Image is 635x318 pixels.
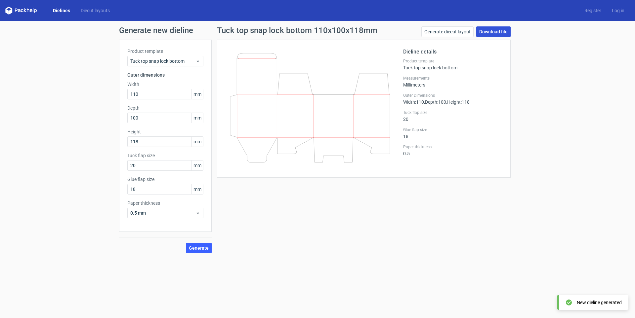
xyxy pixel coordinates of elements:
label: Tuck flap size [403,110,502,115]
div: Millimeters [403,76,502,88]
span: Width : 110 [403,99,424,105]
a: Dielines [48,7,75,14]
h1: Tuck top snap lock bottom 110x100x118mm [217,26,377,34]
a: Generate diecut layout [421,26,474,37]
label: Paper thickness [127,200,203,206]
a: Diecut layouts [75,7,115,14]
div: 18 [403,127,502,139]
label: Depth [127,105,203,111]
span: mm [191,184,203,194]
span: Tuck top snap lock bottom [130,58,195,64]
h1: Generate new dieline [119,26,516,34]
button: Generate [186,243,212,253]
span: mm [191,137,203,147]
a: Log in [607,7,630,14]
span: , Height : 118 [446,99,470,105]
h3: Outer dimensions [127,72,203,78]
span: , Depth : 100 [424,99,446,105]
label: Height [127,128,203,135]
span: 0.5 mm [130,210,195,216]
label: Measurements [403,76,502,81]
h2: Dieline details [403,48,502,56]
label: Outer Dimensions [403,93,502,98]
a: Register [579,7,607,14]
label: Paper thickness [403,144,502,150]
span: mm [191,113,203,123]
div: 20 [403,110,502,122]
label: Tuck flap size [127,152,203,159]
div: 0.5 [403,144,502,156]
label: Product template [403,58,502,64]
span: mm [191,160,203,170]
label: Glue flap size [403,127,502,132]
label: Width [127,81,203,88]
div: New dieline generated [577,299,622,306]
span: mm [191,89,203,99]
label: Glue flap size [127,176,203,183]
span: Generate [189,246,209,250]
label: Product template [127,48,203,54]
div: Tuck top snap lock bottom [403,58,502,70]
a: Download file [476,26,511,37]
